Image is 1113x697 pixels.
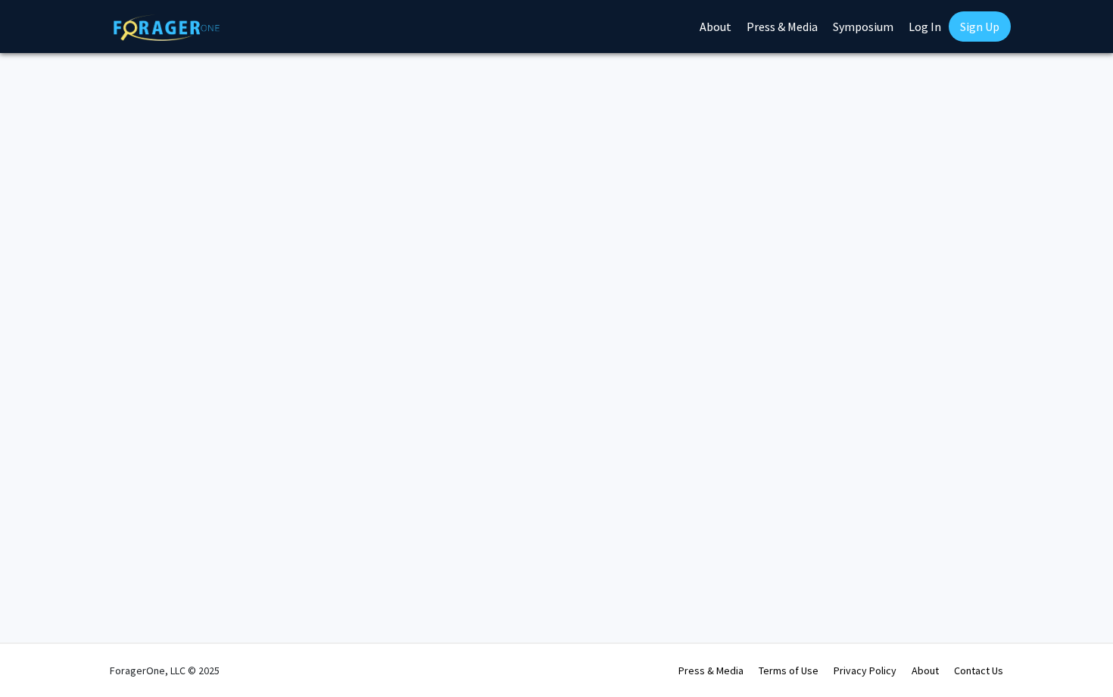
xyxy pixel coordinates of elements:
div: ForagerOne, LLC © 2025 [110,644,220,697]
a: Contact Us [954,664,1003,677]
a: Sign Up [949,11,1011,42]
a: About [912,664,939,677]
a: Press & Media [678,664,744,677]
a: Privacy Policy [834,664,896,677]
a: Terms of Use [759,664,818,677]
img: ForagerOne Logo [114,14,220,41]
